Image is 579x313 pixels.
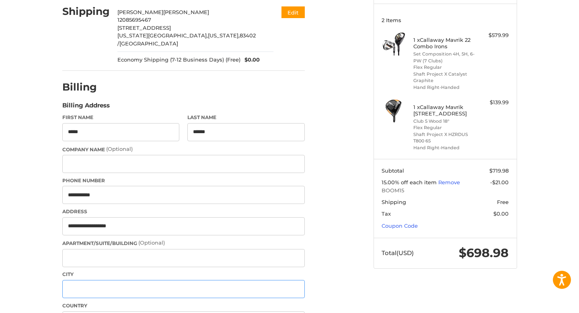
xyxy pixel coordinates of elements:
[382,187,509,195] span: BOOM15
[382,210,391,217] span: Tax
[119,40,178,47] span: [GEOGRAPHIC_DATA]
[477,31,509,39] div: $579.99
[117,25,171,31] span: [STREET_ADDRESS]
[382,17,509,23] h3: 2 Items
[477,99,509,107] div: $139.99
[413,37,475,50] h4: 1 x Callaway Mavrik 22 Combo Irons
[62,114,180,121] label: First Name
[62,208,305,215] label: Address
[413,118,475,125] li: Club 5 Wood 18°
[382,179,438,185] span: 15.00% off each item
[117,32,208,39] span: [US_STATE][GEOGRAPHIC_DATA],
[117,9,163,15] span: [PERSON_NAME]
[240,56,260,64] span: $0.00
[413,131,475,144] li: Shaft Project X HZRDUS T800 65
[208,32,240,39] span: [US_STATE],
[413,84,475,91] li: Hand Right-Handed
[62,302,305,309] label: Country
[62,239,305,247] label: Apartment/Suite/Building
[413,71,475,84] li: Shaft Project X Catalyst Graphite
[187,114,305,121] label: Last Name
[62,5,110,18] h2: Shipping
[493,210,509,217] span: $0.00
[62,271,305,278] label: City
[62,81,109,93] h2: Billing
[438,179,460,185] a: Remove
[382,249,414,257] span: Total (USD)
[382,167,404,174] span: Subtotal
[413,144,475,151] li: Hand Right-Handed
[490,179,509,185] span: -$21.00
[106,146,133,152] small: (Optional)
[62,177,305,184] label: Phone Number
[138,239,165,246] small: (Optional)
[413,124,475,131] li: Flex Regular
[459,245,509,260] span: $698.98
[62,145,305,153] label: Company Name
[163,9,209,15] span: [PERSON_NAME]
[413,51,475,64] li: Set Composition 4H, 5H, 6-PW (7 Clubs)
[281,6,305,18] button: Edit
[117,16,151,23] span: 12085695467
[413,104,475,117] h4: 1 x Callaway Mavrik [STREET_ADDRESS]
[117,32,256,47] span: 83402 /
[382,199,406,205] span: Shipping
[413,64,475,71] li: Flex Regular
[117,56,240,64] span: Economy Shipping (7-12 Business Days) (Free)
[382,222,418,229] a: Coupon Code
[497,199,509,205] span: Free
[62,101,110,114] legend: Billing Address
[489,167,509,174] span: $719.98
